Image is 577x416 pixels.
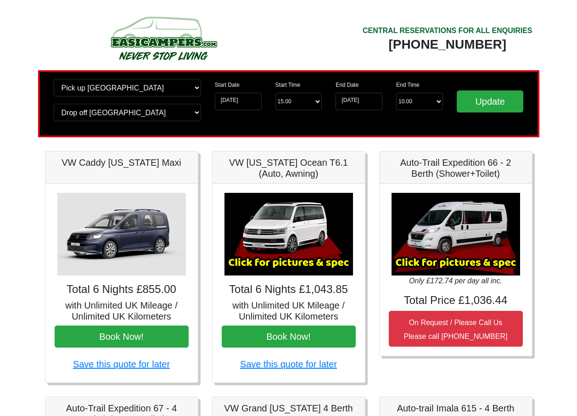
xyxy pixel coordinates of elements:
[457,90,524,112] input: Update
[73,359,170,369] a: Save this quote for later
[275,81,301,89] label: Start Time
[222,403,356,414] h5: VW Grand [US_STATE] 4 Berth
[409,277,502,285] i: Only £172.74 per day all inc.
[76,13,251,63] img: campers-checkout-logo.png
[392,193,520,275] img: Auto-Trail Expedition 66 - 2 Berth (Shower+Toilet)
[55,283,189,296] h4: Total 6 Nights £855.00
[389,294,523,307] h4: Total Price £1,036.44
[55,326,189,348] button: Book Now!
[389,403,523,414] h5: Auto-trail Imala 615 - 4 Berth
[336,81,359,89] label: End Date
[57,193,186,275] img: VW Caddy California Maxi
[222,300,356,322] h5: with Unlimited UK Mileage / Unlimited UK Kilometers
[396,81,420,89] label: End Time
[224,193,353,275] img: VW California Ocean T6.1 (Auto, Awning)
[215,81,240,89] label: Start Date
[363,25,532,36] div: CENTRAL RESERVATIONS FOR ALL ENQUIRIES
[363,36,532,53] div: [PHONE_NUMBER]
[222,157,356,179] h5: VW [US_STATE] Ocean T6.1 (Auto, Awning)
[389,157,523,179] h5: Auto-Trail Expedition 66 - 2 Berth (Shower+Toilet)
[222,283,356,296] h4: Total 6 Nights £1,043.85
[215,93,262,110] input: Start Date
[55,157,189,168] h5: VW Caddy [US_STATE] Maxi
[336,93,382,110] input: Return Date
[389,311,523,347] button: On Request / Please Call UsPlease call [PHONE_NUMBER]
[55,300,189,322] h5: with Unlimited UK Mileage / Unlimited UK Kilometers
[240,359,337,369] a: Save this quote for later
[404,319,508,340] small: On Request / Please Call Us Please call [PHONE_NUMBER]
[222,326,356,348] button: Book Now!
